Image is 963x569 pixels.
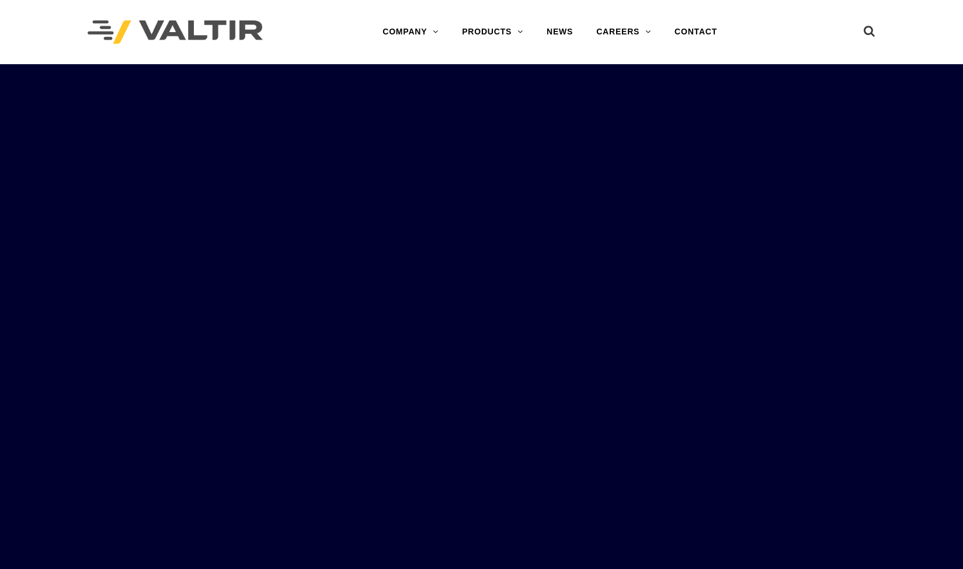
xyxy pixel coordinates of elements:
[450,20,535,44] a: PRODUCTS
[88,20,263,44] img: Valtir
[535,20,585,44] a: NEWS
[371,20,450,44] a: COMPANY
[663,20,729,44] a: CONTACT
[585,20,663,44] a: CAREERS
